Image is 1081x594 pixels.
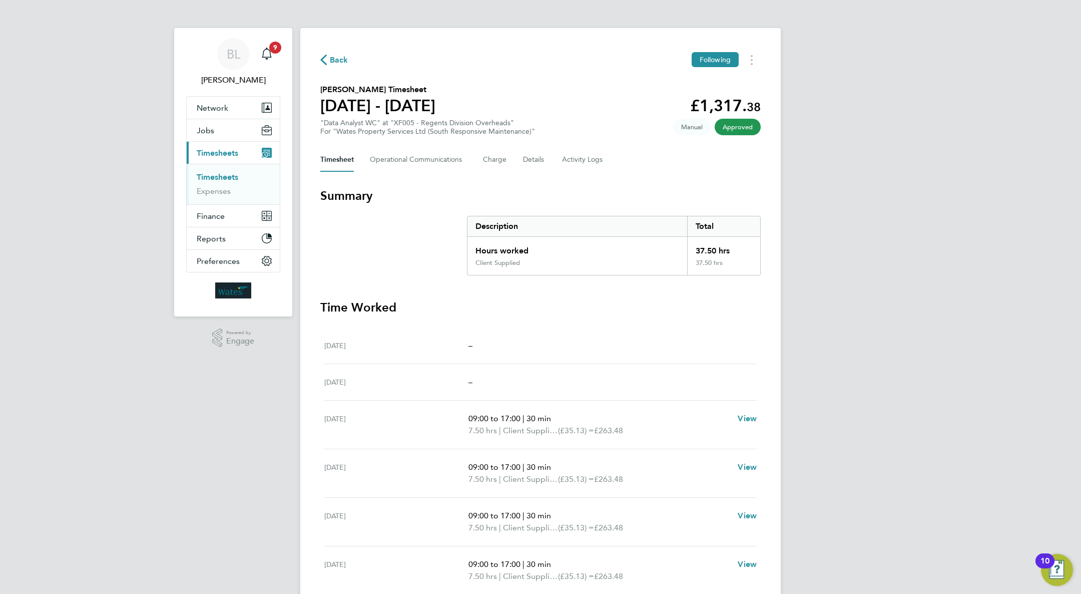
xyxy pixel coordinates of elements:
nav: Main navigation [174,28,292,317]
div: [DATE] [324,413,468,437]
span: (£35.13) = [558,571,594,581]
span: £263.48 [594,474,623,484]
span: Client Supplied [503,473,558,485]
div: 10 [1040,561,1049,574]
span: £263.48 [594,523,623,532]
h1: [DATE] - [DATE] [320,96,435,116]
a: Powered byEngage [212,329,255,348]
span: Back [330,54,348,66]
span: Timesheets [197,148,238,158]
span: 09:00 to 17:00 [468,559,520,569]
span: (£35.13) = [558,474,594,484]
span: | [499,426,501,435]
a: View [738,413,757,425]
span: Network [197,103,228,113]
app-decimal: £1,317. [690,96,761,115]
button: Back [320,54,348,66]
span: Client Supplied [503,570,558,582]
button: Operational Communications [370,148,467,172]
span: £263.48 [594,571,623,581]
span: 09:00 to 17:00 [468,462,520,472]
div: Description [467,216,687,236]
div: [DATE] [324,558,468,582]
div: For "Wates Property Services Ltd (South Responsive Maintenance)" [320,127,535,136]
span: BL [227,48,240,61]
button: Activity Logs [562,148,604,172]
span: | [522,511,524,520]
div: Timesheets [187,164,280,204]
span: 9 [269,42,281,54]
div: [DATE] [324,510,468,534]
button: Preferences [187,250,280,272]
span: Preferences [197,256,240,266]
span: | [522,462,524,472]
span: 30 min [526,462,551,472]
span: (£35.13) = [558,523,594,532]
span: View [738,414,757,423]
span: Engage [226,337,254,346]
h3: Time Worked [320,300,761,316]
div: Total [687,216,760,236]
span: View [738,511,757,520]
button: Timesheet [320,148,354,172]
button: Reports [187,227,280,249]
span: | [522,559,524,569]
a: Expenses [197,186,231,196]
div: Hours worked [467,237,687,259]
span: 7.50 hrs [468,571,497,581]
span: 09:00 to 17:00 [468,414,520,423]
span: 30 min [526,559,551,569]
div: "Data Analyst WC" at "XF005 - Regents Division Overheads" [320,119,535,136]
span: – [468,377,472,387]
div: [DATE] [324,376,468,388]
button: Network [187,97,280,119]
button: Timesheets Menu [743,52,761,68]
span: – [468,341,472,350]
h2: [PERSON_NAME] Timesheet [320,84,435,96]
a: 9 [257,38,277,70]
a: BL[PERSON_NAME] [186,38,280,86]
span: View [738,462,757,472]
button: Following [692,52,739,67]
span: Reports [197,234,226,243]
span: Client Supplied [503,522,558,534]
button: Open Resource Center, 10 new notifications [1041,554,1073,586]
span: Following [700,55,731,64]
span: This timesheet has been approved. [715,119,761,135]
span: £263.48 [594,426,623,435]
div: Client Supplied [475,259,520,267]
span: View [738,559,757,569]
button: Timesheets [187,142,280,164]
a: View [738,510,757,522]
span: Powered by [226,329,254,337]
span: 7.50 hrs [468,426,497,435]
a: View [738,558,757,570]
span: 30 min [526,414,551,423]
span: 30 min [526,511,551,520]
button: Charge [483,148,507,172]
span: Finance [197,211,225,221]
div: [DATE] [324,340,468,352]
h3: Summary [320,188,761,204]
span: 38 [747,100,761,114]
span: | [499,474,501,484]
span: 09:00 to 17:00 [468,511,520,520]
div: [DATE] [324,461,468,485]
span: | [522,414,524,423]
span: This timesheet was manually created. [673,119,711,135]
div: Summary [467,216,761,275]
div: 37.50 hrs [687,259,760,275]
a: Timesheets [197,172,238,182]
span: 7.50 hrs [468,523,497,532]
a: Go to home page [186,282,280,299]
span: (£35.13) = [558,426,594,435]
button: Jobs [187,119,280,141]
span: | [499,523,501,532]
button: Details [523,148,546,172]
a: View [738,461,757,473]
div: 37.50 hrs [687,237,760,259]
span: 7.50 hrs [468,474,497,484]
img: wates-logo-retina.png [215,282,251,299]
span: Barry Langridge [186,74,280,86]
button: Finance [187,205,280,227]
